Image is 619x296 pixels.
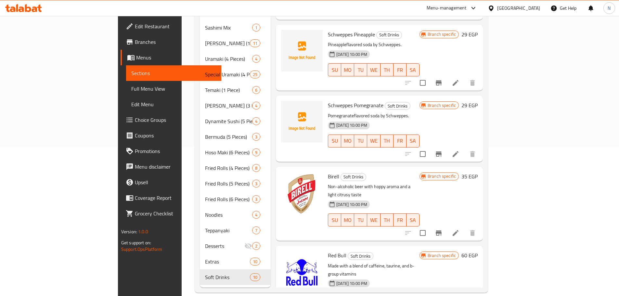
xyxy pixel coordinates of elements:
[328,41,419,49] p: Pineappleflavored soda by Schweppes.
[200,67,271,82] div: Special Uramaki (4 Pieces)25
[252,242,260,250] div: items
[135,116,216,124] span: Choice Groups
[370,215,378,225] span: WE
[406,63,419,76] button: SA
[135,163,216,171] span: Menu disclaimer
[252,195,260,203] div: items
[328,183,419,199] p: Non-alcoholic beer with hoppy aroma and a light citrusy taste
[121,245,162,253] a: Support.OpsPlatform
[396,215,404,225] span: FR
[425,102,458,109] span: Branch specific
[393,135,406,148] button: FR
[465,225,480,241] button: delete
[252,25,260,31] span: 1
[135,210,216,217] span: Grocery Checklist
[370,136,378,146] span: WE
[341,173,366,181] span: Soft Drinks
[393,63,406,76] button: FR
[250,40,260,46] span: 11
[427,4,467,12] div: Menu-management
[334,280,370,287] span: [DATE] 10:00 PM
[431,146,446,162] button: Branch-specific-item
[406,213,419,226] button: SA
[121,128,221,143] a: Coupons
[205,195,252,203] span: Fried Rolls (6 Pieces)
[341,63,354,76] button: MO
[205,102,252,109] span: [PERSON_NAME] (3 Pieces)
[416,226,430,240] span: Select to update
[425,31,458,37] span: Branch specific
[205,242,244,250] span: Desserts
[121,112,221,128] a: Choice Groups
[121,238,151,247] span: Get support on:
[334,122,370,128] span: [DATE] 10:00 PM
[252,117,260,125] div: items
[383,136,391,146] span: TH
[135,194,216,202] span: Coverage Report
[425,173,458,179] span: Branch specific
[138,227,148,236] span: 1.0.0
[344,215,352,225] span: MO
[126,81,221,97] a: Full Menu View
[328,213,341,226] button: SU
[465,146,480,162] button: delete
[205,211,252,219] span: Noodles
[252,56,260,62] span: 4
[250,71,260,78] span: 25
[328,135,341,148] button: SU
[367,135,380,148] button: WE
[205,273,250,281] div: Soft Drinks
[252,226,260,234] div: items
[452,229,459,237] a: Edit menu item
[409,65,417,75] span: SA
[121,174,221,190] a: Upsell
[252,87,260,93] span: 6
[205,164,252,172] span: Fried Rolls (4 Pieces)
[136,54,216,61] span: Menus
[205,226,252,234] div: Teppanyaki
[244,242,252,250] svg: Inactive section
[431,75,446,91] button: Branch-specific-item
[121,34,221,50] a: Branches
[465,75,480,91] button: delete
[131,85,216,93] span: Full Menu View
[200,176,271,191] div: Fried Rolls (5 Pieces)3
[205,24,252,32] div: Sashimi Mix
[252,103,260,109] span: 4
[461,30,478,39] h6: 29 EGP
[135,178,216,186] span: Upsell
[380,135,393,148] button: TH
[205,55,252,63] span: Uramaki (4 Pieces)
[135,147,216,155] span: Promotions
[331,136,339,146] span: SU
[396,136,404,146] span: FR
[281,251,323,292] img: Red Bull
[281,30,323,71] img: Schweppes Pineapple
[200,129,271,145] div: Bermuda (5 Pieces)3
[461,101,478,110] h6: 29 EGP
[425,252,458,259] span: Branch specific
[200,20,271,35] div: Sashimi Mix1
[121,190,221,206] a: Coverage Report
[393,213,406,226] button: FR
[409,215,417,225] span: SA
[252,55,260,63] div: items
[205,71,250,78] span: Special Uramaki (4 Pieces)
[252,243,260,249] span: 2
[608,5,611,12] span: N
[354,135,367,148] button: TU
[121,227,137,236] span: Version:
[200,82,271,98] div: Temaki (1 Piece)6
[406,135,419,148] button: SA
[341,213,354,226] button: MO
[200,113,271,129] div: Dynamite Sushi (5 Pieces)4
[200,35,271,51] div: [PERSON_NAME] (1 Piece)11
[328,172,339,181] span: Birell
[376,31,402,39] div: Soft Drinks
[131,100,216,108] span: Edit Menu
